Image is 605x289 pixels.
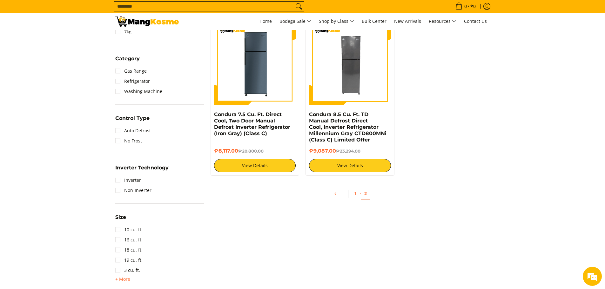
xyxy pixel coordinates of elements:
[463,4,468,9] span: 0
[336,148,360,154] del: ₱23,294.00
[276,13,314,30] a: Bodega Sale
[469,4,477,9] span: ₱0
[361,187,370,200] a: 2
[115,16,179,27] img: Class C Home &amp; Business Appliances: Up to 70% Off l Mang Kosme | Page 2
[115,235,143,245] a: 16 cu. ft.
[309,23,391,105] img: Condura 8.5 Cu. Ft. TD Manual Defrost Direct Cool, Inverter Refrigerator Millennium Gray CTD800MN...
[115,245,143,255] a: 18 cu. ft.
[115,277,130,282] span: + More
[362,18,387,24] span: Bulk Center
[207,185,493,206] ul: Pagination
[259,18,272,24] span: Home
[37,80,88,144] span: We're online!
[115,136,142,146] a: No Frost
[214,23,296,105] img: condura-direct-cool-7.5-cubic-feet-2-door-manual-defrost-inverter-ref-iron-gray-full-view-mang-kosme
[115,215,126,225] summary: Open
[115,56,140,66] summary: Open
[391,13,424,30] a: New Arrivals
[461,13,490,30] a: Contact Us
[115,265,140,275] a: 3 cu. ft.
[309,159,391,172] a: View Details
[115,76,150,86] a: Refrigerator
[115,215,126,220] span: Size
[279,17,311,25] span: Bodega Sale
[115,185,151,195] a: Non-Inverter
[115,116,150,126] summary: Open
[115,126,151,136] a: Auto Defrost
[185,13,490,30] nav: Main Menu
[429,17,456,25] span: Resources
[426,13,460,30] a: Resources
[454,3,478,10] span: •
[115,175,141,185] a: Inverter
[115,275,130,283] summary: Open
[115,27,131,37] a: 7kg
[115,56,140,61] span: Category
[104,3,119,18] div: Minimize live chat window
[316,13,357,30] a: Shop by Class
[464,18,487,24] span: Contact Us
[319,17,354,25] span: Shop by Class
[359,13,390,30] a: Bulk Center
[394,18,421,24] span: New Arrivals
[351,187,360,200] a: 1
[3,173,121,195] textarea: Type your message and hit 'Enter'
[115,255,143,265] a: 19 cu. ft.
[214,148,296,154] h6: ₱8,117.00
[360,190,361,196] span: ·
[33,36,107,44] div: Chat with us now
[115,165,169,170] span: Inverter Technology
[309,111,387,143] a: Condura 8.5 Cu. Ft. TD Manual Defrost Direct Cool, Inverter Refrigerator Millennium Gray CTD800MN...
[115,165,169,175] summary: Open
[256,13,275,30] a: Home
[115,86,162,96] a: Washing Machine
[214,159,296,172] a: View Details
[115,225,143,235] a: 10 cu. ft.
[115,66,147,76] a: Gas Range
[115,116,150,121] span: Control Type
[238,148,264,154] del: ₱20,800.00
[214,111,290,136] a: Condura 7.5 Cu. Ft. Direct Cool, Two Door Manual Defrost Inverter Refrigerator (Iron Gray) (Class C)
[294,2,304,11] button: Search
[309,148,391,154] h6: ₱9,087.00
